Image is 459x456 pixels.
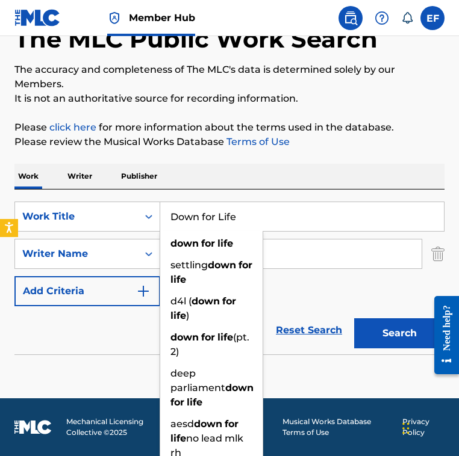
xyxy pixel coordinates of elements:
span: ) [186,310,189,321]
p: Writer [64,164,96,189]
span: d4l ( [170,295,192,307]
form: Search Form [14,202,445,354]
strong: for [201,331,215,343]
strong: life [170,310,186,321]
div: Writer Name [22,247,131,261]
strong: for [201,238,215,249]
iframe: Chat Widget [399,398,459,456]
strong: for [239,259,252,271]
strong: down [170,238,199,249]
span: Mechanical Licensing Collective © 2025 [66,416,175,438]
h1: The MLC Public Work Search [14,24,378,54]
div: Drag [402,410,410,446]
p: Please review the Musical Works Database [14,135,445,149]
img: MLC Logo [14,9,61,26]
strong: down [192,295,220,307]
a: Terms of Use [224,136,290,147]
strong: life [170,274,186,285]
strong: life [217,238,233,249]
strong: down [225,382,254,393]
div: Notifications [401,12,413,24]
img: logo [14,420,52,434]
a: click here [49,122,96,133]
span: deep parliament [170,368,225,393]
strong: for [222,295,236,307]
span: settling [170,259,208,271]
strong: life [217,331,233,343]
button: Search [354,318,445,348]
img: 9d2ae6d4665cec9f34b9.svg [136,284,151,298]
strong: life [170,433,186,444]
p: The accuracy and completeness of The MLC's data is determined solely by our Members. [14,63,445,91]
button: Add Criteria [14,276,160,306]
img: help [375,11,389,25]
strong: down [208,259,236,271]
img: Top Rightsholder [107,11,122,25]
img: Delete Criterion [431,239,445,269]
div: Work Title [22,209,131,224]
a: Reset Search [270,317,348,344]
strong: down [194,418,222,430]
p: Work [14,164,42,189]
a: Public Search [339,6,363,30]
strong: for [225,418,239,430]
p: It is not an authoritative source for recording information. [14,91,445,106]
strong: for [170,396,184,408]
span: aesd [170,418,194,430]
img: search [343,11,358,25]
p: Please for more information about the terms used in the database. [14,120,445,135]
a: Musical Works Database Terms of Use [283,416,395,438]
strong: life [187,396,202,408]
p: Publisher [117,164,161,189]
div: Help [370,6,394,30]
span: Member Hub [129,11,195,25]
div: User Menu [420,6,445,30]
iframe: Resource Center [425,287,459,384]
strong: down [170,331,199,343]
